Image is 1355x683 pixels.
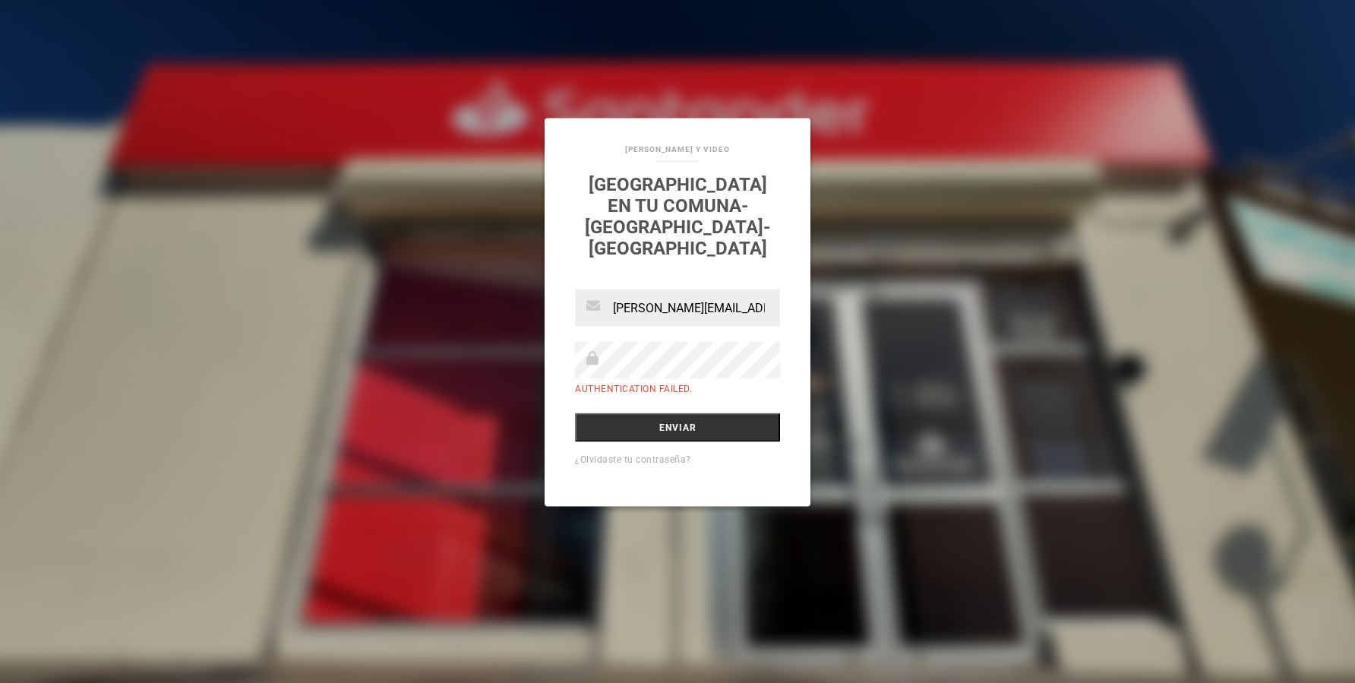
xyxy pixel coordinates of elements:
label: Authentication failed. [575,383,692,394]
a: [GEOGRAPHIC_DATA] en tu comuna-[GEOGRAPHIC_DATA]-[GEOGRAPHIC_DATA] [585,173,770,258]
input: Enviar [575,413,780,441]
input: Email [575,289,780,326]
a: [PERSON_NAME] Y VIDEO [625,144,730,153]
a: ¿Olvidaste tu contraseña? [575,454,691,464]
